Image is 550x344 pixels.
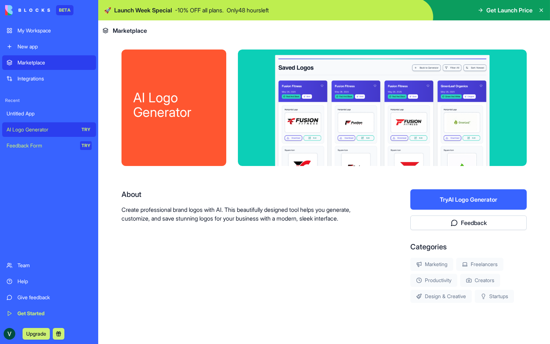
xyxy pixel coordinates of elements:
div: TRY [80,141,92,150]
span: Launch Week Special [114,6,172,15]
div: About [121,189,364,199]
div: Categories [410,242,527,252]
p: Only 48 hours left [227,6,269,15]
div: AI Logo Generator [133,90,215,119]
div: Give feedback [17,294,92,301]
a: Team [2,258,96,273]
div: Creators [460,274,500,287]
a: Get Started [2,306,96,321]
div: Marketplace [17,59,92,66]
span: Get Launch Price [486,6,533,15]
span: 🚀 [104,6,111,15]
div: Team [17,262,92,269]
p: - 10 % OFF all plans. [175,6,224,15]
div: My Workspace [17,27,92,34]
a: Upgrade [23,330,50,337]
a: AI Logo GeneratorTRY [2,122,96,137]
a: New app [2,39,96,54]
div: BETA [56,5,73,15]
button: Upgrade [23,328,50,340]
div: New app [17,43,92,50]
div: Freelancers [456,258,503,271]
div: Productivity [410,274,457,287]
img: logo [5,5,50,15]
div: Untitled App [7,110,92,117]
div: Marketing [410,258,453,271]
div: Get Started [17,310,92,317]
a: My Workspace [2,23,96,38]
a: Integrations [2,71,96,86]
div: Feedback Form [7,142,75,149]
a: Feedback FormTRY [2,138,96,153]
span: Recent [2,98,96,103]
a: Help [2,274,96,289]
div: Startups [475,290,514,303]
a: BETA [5,5,73,15]
div: TRY [80,125,92,134]
img: ACg8ocIUuZBPiWDsSkWw-8pLdJYSabRYQuP1_aSK8k5agNkGBk_8=s96-c [4,328,15,340]
div: Integrations [17,75,92,82]
p: Create professional brand logos with AI. This beautifully designed tool helps you generate, custo... [121,205,364,223]
div: Help [17,278,92,285]
div: Design & Creative [410,290,472,303]
button: TryAI Logo Generator [410,189,527,210]
a: Give feedback [2,290,96,305]
div: AI Logo Generator [7,126,75,133]
button: Feedback [410,216,527,230]
a: Untitled App [2,106,96,121]
a: Marketplace [2,55,96,70]
span: Marketplace [113,26,147,35]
